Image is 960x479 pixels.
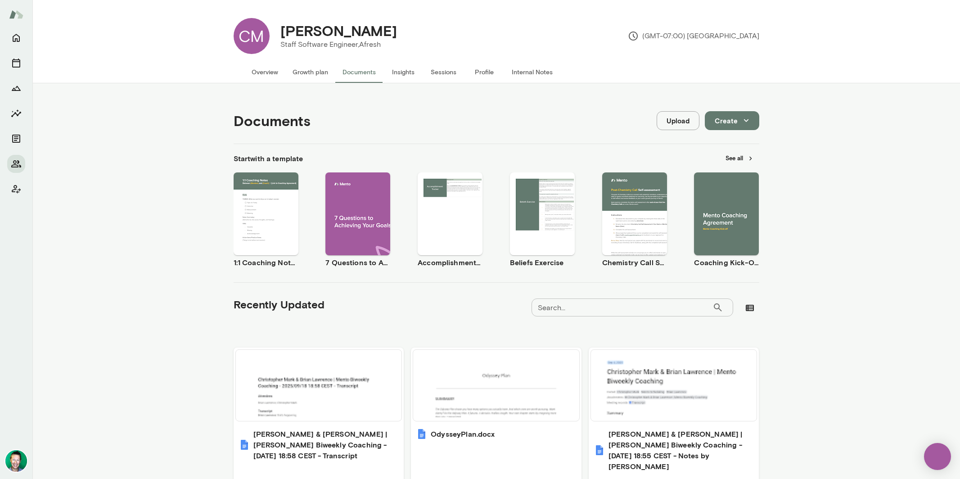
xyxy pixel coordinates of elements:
img: Mento [9,6,23,23]
h6: Start with a template [234,153,303,164]
h6: OdysseyPlan.docx [431,429,495,439]
button: Profile [464,61,505,83]
button: Create [705,111,759,130]
button: Client app [7,180,25,198]
p: (GMT-07:00) [GEOGRAPHIC_DATA] [628,31,759,41]
h6: Chemistry Call Self-Assessment [Coaches only] [602,257,667,268]
img: Christopher Mark & Brian Lawrence | Mento Biweekly Coaching - 2025/09/04 18:55 CEST - Notes by Ge... [594,445,605,456]
button: Home [7,29,25,47]
button: Upload [657,111,699,130]
h6: 7 Questions to Achieving Your Goals [325,257,390,268]
h5: Recently Updated [234,297,325,312]
h4: [PERSON_NAME] [280,22,397,39]
h6: [PERSON_NAME] & [PERSON_NAME] | [PERSON_NAME] Biweekly Coaching - [DATE] 18:55 CEST - Notes by [P... [608,429,754,472]
h4: Documents [234,112,311,129]
button: Insights [7,104,25,122]
h6: Coaching Kick-Off | Coaching Agreement [694,257,759,268]
h6: Accomplishment Tracker [418,257,482,268]
button: Sessions [424,61,464,83]
button: Insights [383,61,424,83]
button: Growth Plan [7,79,25,97]
button: Documents [335,61,383,83]
img: OdysseyPlan.docx [416,429,427,439]
h6: Beliefs Exercise [510,257,575,268]
button: Sessions [7,54,25,72]
h6: 1:1 Coaching Notes [234,257,298,268]
button: Growth plan [285,61,335,83]
img: Brian Lawrence [5,450,27,472]
button: Overview [244,61,285,83]
button: Documents [7,130,25,148]
button: Members [7,155,25,173]
img: Christopher Mark & Brian Lawrence | Mento Biweekly Coaching - 2025/09/18 18:58 CEST - Transcript [239,439,250,450]
button: Internal Notes [505,61,560,83]
p: Staff Software Engineer, Afresh [280,39,397,50]
h6: [PERSON_NAME] & [PERSON_NAME] | [PERSON_NAME] Biweekly Coaching - [DATE] 18:58 CEST - Transcript [253,429,399,461]
button: See all [720,151,759,165]
div: CM [234,18,270,54]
